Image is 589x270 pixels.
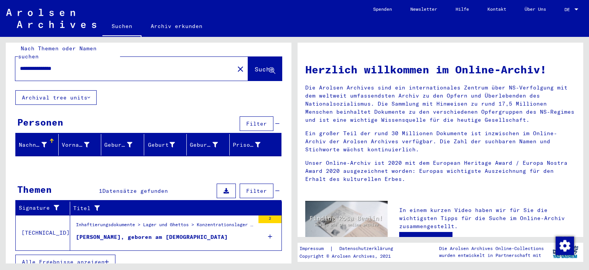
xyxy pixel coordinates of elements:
[22,258,105,265] span: Alle Ergebnisse anzeigen
[99,187,102,194] span: 1
[246,187,267,194] span: Filter
[147,141,175,149] div: Geburt‏
[17,182,52,196] div: Themen
[305,159,576,183] p: Unser Online-Archiv ist 2020 mit dem European Heritage Award / Europa Nostra Award 2020 ausgezeic...
[102,17,141,37] a: Suchen
[104,139,144,151] div: Geburtsname
[255,65,274,73] span: Suche
[104,141,132,149] div: Geburtsname
[299,245,402,253] div: |
[18,45,97,60] mat-label: Nach Themen oder Namen suchen
[551,242,580,262] img: yv_logo.png
[299,253,402,260] p: Copyright © Arolsen Archives, 2021
[190,141,218,149] div: Geburtsdatum
[16,215,70,250] td: [TECHNICAL_ID]
[15,255,115,269] button: Alle Ergebnisse anzeigen
[439,252,544,259] p: wurden entwickelt in Partnerschaft mit
[305,201,388,246] img: video.jpg
[556,237,574,255] img: Zustimmung ändern
[299,245,330,253] a: Impressum
[305,61,576,78] h1: Herzlich willkommen im Online-Archiv!
[141,17,212,35] a: Archiv erkunden
[62,141,90,149] div: Vorname
[399,232,452,247] a: Video ansehen
[19,204,60,212] div: Signature
[240,184,273,198] button: Filter
[19,139,58,151] div: Nachname
[230,134,281,156] mat-header-cell: Prisoner #
[76,233,228,241] div: [PERSON_NAME], geboren am [DEMOGRAPHIC_DATA]
[305,84,576,124] p: Die Arolsen Archives sind ein internationales Zentrum über NS-Verfolgung mit dem weltweit umfasse...
[190,139,229,151] div: Geburtsdatum
[76,221,255,232] div: Inhaftierungsdokumente > Lager und Ghettos > Konzentrationslager [GEOGRAPHIC_DATA] > Individuelle...
[59,134,102,156] mat-header-cell: Vorname
[101,134,144,156] mat-header-cell: Geburtsname
[333,245,402,253] a: Datenschutzerklärung
[16,134,59,156] mat-header-cell: Nachname
[147,139,187,151] div: Geburt‏
[233,141,261,149] div: Prisoner #
[187,134,230,156] mat-header-cell: Geburtsdatum
[73,204,263,212] div: Titel
[236,65,245,74] mat-icon: close
[15,90,97,105] button: Archival tree units
[19,141,47,149] div: Nachname
[258,215,281,223] div: 2
[233,61,248,76] button: Clear
[62,139,101,151] div: Vorname
[439,245,544,252] p: Die Arolsen Archives Online-Collections
[73,202,272,214] div: Titel
[248,57,282,81] button: Suche
[246,120,267,127] span: Filter
[17,115,63,129] div: Personen
[305,129,576,154] p: Ein großer Teil der rund 30 Millionen Dokumente ist inzwischen im Online-Archiv der Arolsen Archi...
[144,134,187,156] mat-header-cell: Geburt‏
[233,139,272,151] div: Prisoner #
[399,206,576,230] p: In einem kurzen Video haben wir für Sie die wichtigsten Tipps für die Suche im Online-Archiv zusa...
[6,9,96,28] img: Arolsen_neg.svg
[564,7,573,12] span: DE
[102,187,168,194] span: Datensätze gefunden
[19,202,70,214] div: Signature
[240,116,273,131] button: Filter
